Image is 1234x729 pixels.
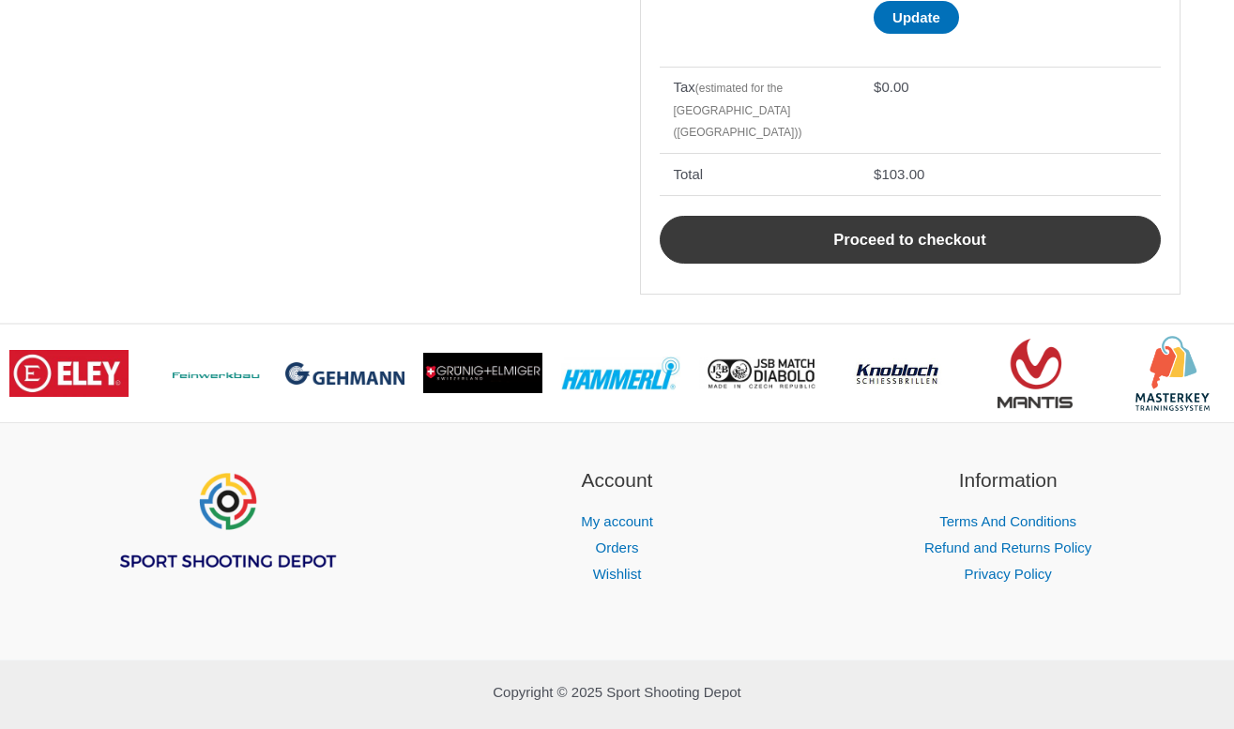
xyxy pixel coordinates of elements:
bdi: 103.00 [874,166,924,182]
a: Orders [596,539,639,555]
a: Privacy Policy [964,566,1051,582]
a: Refund and Returns Policy [924,539,1091,555]
aside: Footer Widget 1 [54,465,399,617]
h2: Information [836,465,1181,495]
small: (estimated for the [GEOGRAPHIC_DATA] ([GEOGRAPHIC_DATA])) [674,82,802,139]
nav: Information [836,509,1181,587]
aside: Footer Widget 2 [445,465,789,587]
aside: Footer Widget 3 [836,465,1181,587]
a: Wishlist [593,566,642,582]
button: Update [874,1,959,34]
img: brand logo [9,350,129,397]
a: Proceed to checkout [660,216,1161,265]
th: Total [660,153,861,195]
a: My account [581,513,653,529]
nav: Account [445,509,789,587]
p: Copyright © 2025 Sport Shooting Depot [54,679,1181,706]
bdi: 0.00 [874,79,909,95]
a: Terms And Conditions [939,513,1076,529]
span: $ [874,79,881,95]
th: Tax [660,67,861,154]
span: $ [874,166,881,182]
h2: Account [445,465,789,495]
